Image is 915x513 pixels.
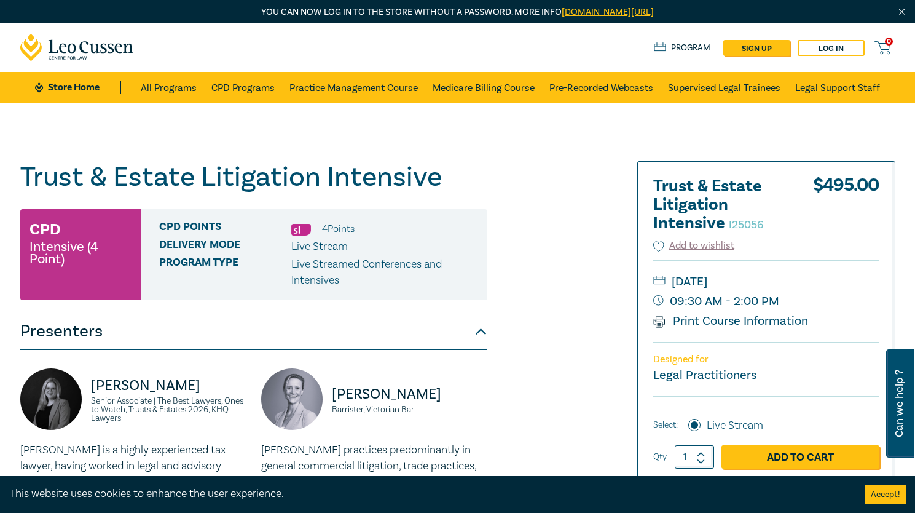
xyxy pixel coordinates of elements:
a: Store Home [35,81,120,94]
small: [DATE] [653,272,879,292]
a: CPD Programs [211,72,275,103]
p: You can now log in to the store without a password. More info [20,6,895,19]
span: Live Stream [291,239,348,253]
h3: CPD [29,218,60,241]
div: $ 495.00 [813,177,879,239]
span: 0 [885,38,893,46]
button: Presenters [20,313,487,350]
small: Legal Practitioners [653,367,756,383]
div: This website uses cookies to enhance the user experience. [9,486,846,502]
button: Add to wishlist [653,239,735,253]
small: 09:30 AM - 2:00 PM [653,292,879,311]
span: Program type [159,256,291,288]
small: Senior Associate | The Best Lawyers, Ones to Watch, Trusts & Estates 2026, KHQ Lawyers [91,397,246,423]
a: Program [654,41,711,55]
p: [PERSON_NAME] [91,376,246,396]
a: Supervised Legal Trainees [668,72,780,103]
img: https://s3.ap-southeast-2.amazonaws.com/leo-cussen-store-production-content/Contacts/Tamara%20Qui... [261,368,323,430]
a: All Programs [141,72,197,103]
a: Legal Support Staff [795,72,880,103]
a: sign up [723,40,790,56]
a: [DOMAIN_NAME][URL] [562,6,654,18]
button: Accept cookies [865,485,906,504]
span: CPD Points [159,221,291,237]
p: [PERSON_NAME] [332,384,487,404]
input: 1 [675,445,714,469]
li: 4 Point s [322,221,355,237]
p: Live Streamed Conferences and Intensives [291,256,478,288]
img: Close [897,7,907,17]
img: Substantive Law [291,224,311,236]
h2: Trust & Estate Litigation Intensive [653,177,788,233]
p: Designed for [653,354,879,365]
a: Practice Management Course [289,72,418,103]
a: Add to Cart [721,445,879,469]
h1: Trust & Estate Litigation Intensive [20,161,487,193]
span: Delivery Mode [159,239,291,255]
small: I25056 [729,218,763,232]
img: https://s3.ap-southeast-2.amazonaws.com/leo-cussen-store-production-content/Contacts/Laura%20Huss... [20,368,82,430]
label: Qty [653,450,667,464]
span: Can we help ? [893,357,905,450]
span: Select: [653,418,678,432]
small: Intensive (4 Point) [29,241,132,265]
a: Medicare Billing Course [433,72,535,103]
a: Print Course Information [653,313,809,329]
a: Log in [798,40,865,56]
label: Live Stream [707,418,763,434]
small: Barrister, Victorian Bar [332,405,487,414]
a: Pre-Recorded Webcasts [549,72,653,103]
